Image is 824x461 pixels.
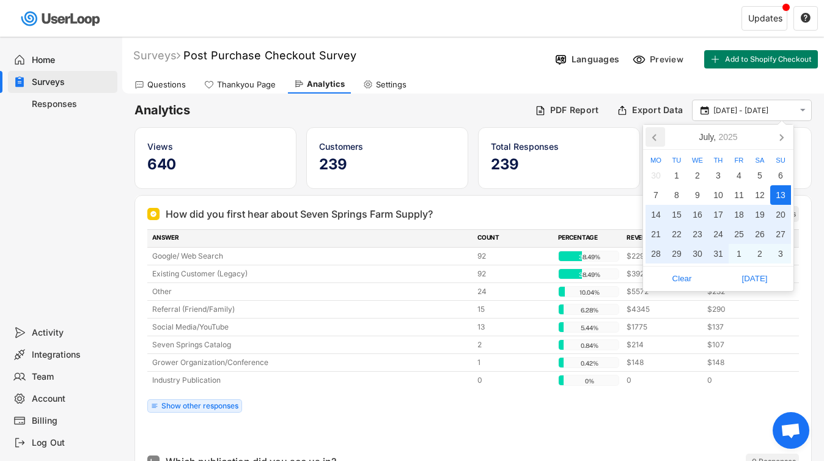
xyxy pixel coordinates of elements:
[729,205,749,224] div: 18
[646,269,718,289] button: Clear
[708,166,729,185] div: 3
[708,205,729,224] div: 17
[650,54,686,65] div: Preview
[718,133,737,141] i: 2025
[646,244,666,264] div: 28
[32,98,112,110] div: Responses
[561,375,617,386] div: 0%
[707,322,781,333] div: $137
[749,224,770,244] div: 26
[687,166,708,185] div: 2
[800,13,811,24] button: 
[649,270,715,288] span: Clear
[572,54,619,65] div: Languages
[561,251,617,262] div: 38.49%
[550,105,599,116] div: PDF Report
[708,185,729,205] div: 10
[161,402,238,410] div: Show other responses
[770,157,791,164] div: Su
[770,185,791,205] div: 13
[687,157,708,164] div: We
[134,102,526,119] h6: Analytics
[800,105,806,116] text: 
[687,244,708,264] div: 30
[150,210,157,218] img: Single Select
[307,79,345,89] div: Analytics
[666,224,687,244] div: 22
[152,322,470,333] div: Social Media/YouTube
[561,304,617,315] div: 6.28%
[152,375,470,386] div: Industry Publication
[183,49,356,62] font: Post Purchase Checkout Survey
[477,251,551,262] div: 92
[147,155,284,174] h5: 640
[749,205,770,224] div: 19
[477,322,551,333] div: 13
[152,268,470,279] div: Existing Customer (Legacy)
[554,53,567,66] img: Language%20Icon.svg
[718,269,791,289] button: [DATE]
[687,205,708,224] div: 16
[152,304,470,315] div: Referral (Friend/Family)
[627,304,700,315] div: $4345
[477,357,551,368] div: 1
[152,286,470,297] div: Other
[646,166,666,185] div: 30
[561,322,617,333] div: 5.44%
[491,140,627,153] div: Total Responses
[748,14,782,23] div: Updates
[319,155,455,174] h5: 239
[32,54,112,66] div: Home
[217,79,276,90] div: Thankyou Page
[770,224,791,244] div: 27
[627,339,700,350] div: $214
[729,166,749,185] div: 4
[627,233,700,244] div: REVENUE
[707,304,781,315] div: $290
[32,76,112,88] div: Surveys
[152,339,470,350] div: Seven Springs Catalog
[666,185,687,205] div: 8
[749,244,770,264] div: 2
[699,105,710,116] button: 
[32,327,112,339] div: Activity
[707,286,781,297] div: $232
[477,268,551,279] div: 92
[477,304,551,315] div: 15
[801,12,811,23] text: 
[708,244,729,264] div: 31
[694,127,742,147] div: July,
[729,224,749,244] div: 25
[32,437,112,449] div: Log Out
[376,79,406,90] div: Settings
[666,157,687,164] div: Tu
[166,207,433,221] div: How did you first hear about Seven Springs Farm Supply?
[749,185,770,205] div: 12
[561,287,617,298] div: 10.04%
[687,185,708,205] div: 9
[704,50,818,68] button: Add to Shopify Checkout
[646,185,666,205] div: 7
[627,357,700,368] div: $148
[729,244,749,264] div: 1
[707,357,781,368] div: $148
[32,415,112,427] div: Billing
[319,140,455,153] div: Customers
[561,269,617,280] div: 38.49%
[627,375,700,386] div: 0
[561,358,617,369] div: 0.42%
[32,349,112,361] div: Integrations
[491,155,627,174] h5: 239
[646,205,666,224] div: 14
[152,233,470,244] div: ANSWER
[749,166,770,185] div: 5
[770,166,791,185] div: 6
[708,224,729,244] div: 24
[666,244,687,264] div: 29
[646,157,666,164] div: Mo
[725,56,812,63] span: Add to Shopify Checkout
[797,105,808,116] button: 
